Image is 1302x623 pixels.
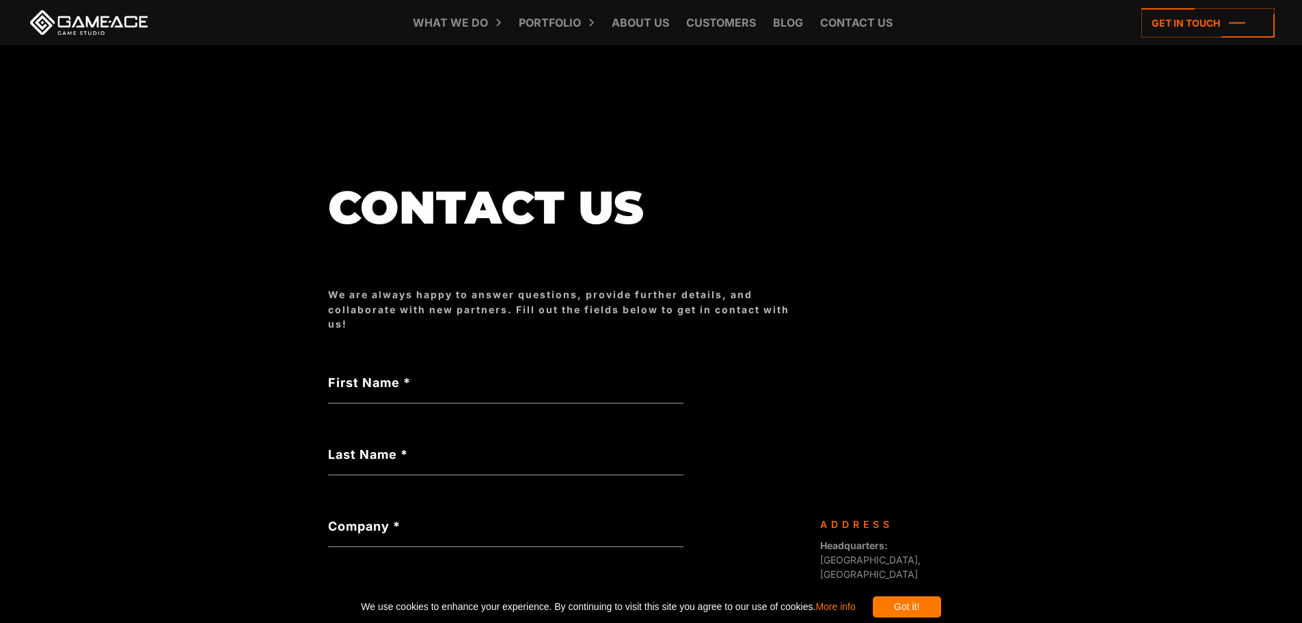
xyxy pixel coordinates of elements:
span: [GEOGRAPHIC_DATA], [GEOGRAPHIC_DATA] [820,540,921,580]
div: Address [820,517,964,531]
label: Email * [328,589,683,607]
div: Got it! [873,596,941,618]
a: Get in touch [1141,8,1275,38]
div: We are always happy to answer questions, provide further details, and collaborate with new partne... [328,287,806,331]
h1: Contact us [328,183,806,233]
strong: Headquarters: [820,540,888,551]
span: We use cookies to enhance your experience. By continuing to visit this site you agree to our use ... [361,596,855,618]
label: First Name * [328,373,683,392]
a: More info [815,601,855,612]
label: Last Name * [328,445,683,464]
label: Company * [328,517,683,535]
